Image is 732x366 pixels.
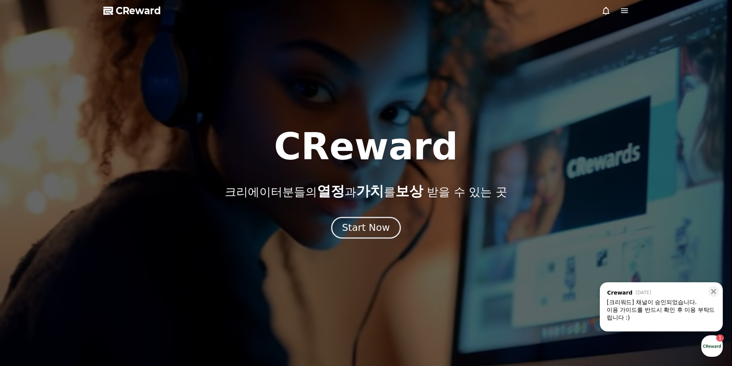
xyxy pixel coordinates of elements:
p: 크리에이터분들의 과 를 받을 수 있는 곳 [225,184,507,199]
h1: CReward [274,128,458,165]
span: 대화 [70,255,80,262]
span: 홈 [24,255,29,261]
button: Start Now [331,217,401,238]
span: 보상 [395,183,423,199]
div: Start Now [342,221,390,234]
a: CReward [103,5,161,17]
a: Start Now [333,225,399,232]
span: 설정 [119,255,128,261]
span: 가치 [356,183,384,199]
a: 1대화 [51,243,99,263]
a: 설정 [99,243,148,263]
span: 열정 [317,183,345,199]
span: CReward [116,5,161,17]
span: 1 [78,243,81,249]
a: 홈 [2,243,51,263]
